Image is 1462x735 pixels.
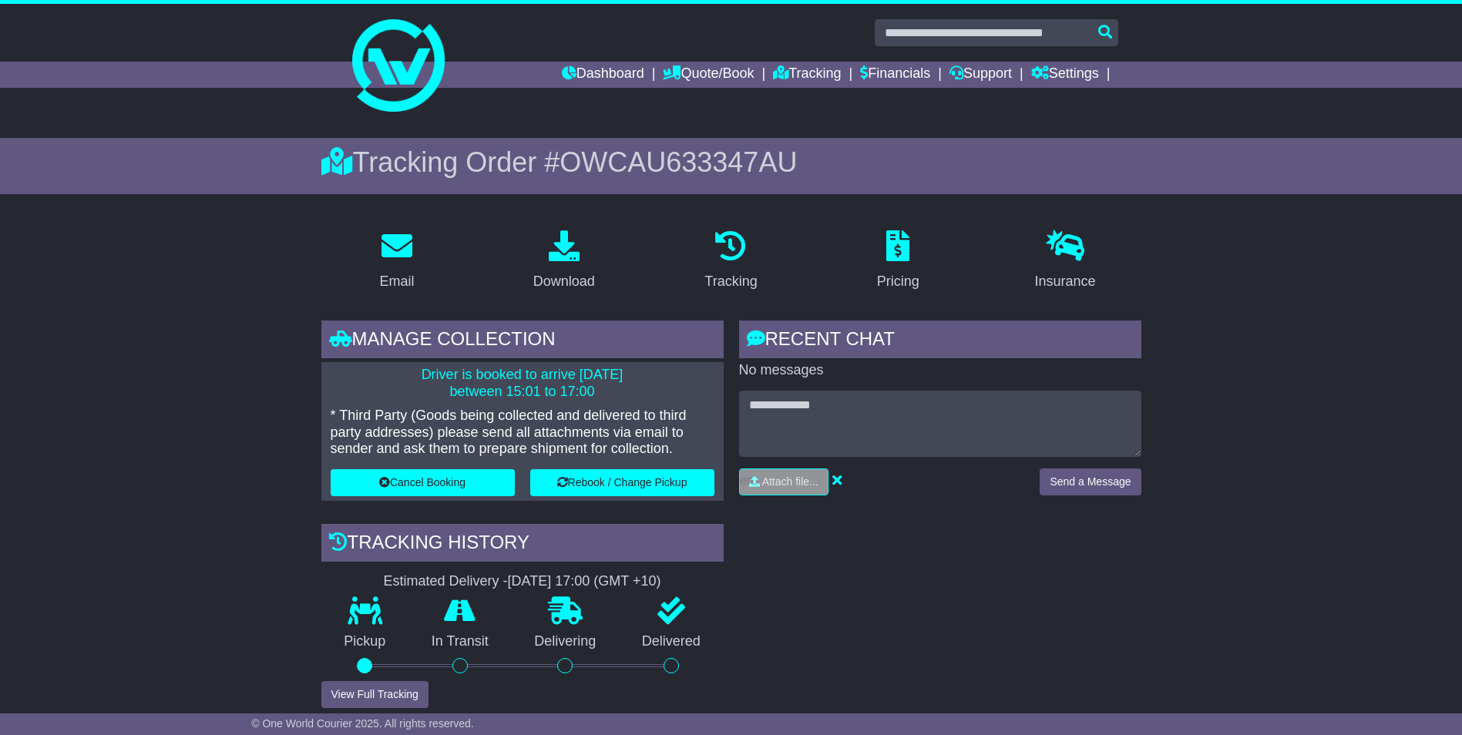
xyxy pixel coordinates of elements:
button: View Full Tracking [321,681,429,708]
button: Cancel Booking [331,469,515,496]
div: Tracking Order # [321,146,1141,179]
p: Delivering [512,633,620,650]
span: OWCAU633347AU [560,146,797,178]
div: Manage collection [321,321,724,362]
p: Delivered [619,633,724,650]
a: Insurance [1025,225,1106,297]
div: Pricing [877,271,919,292]
button: Rebook / Change Pickup [530,469,714,496]
p: Pickup [321,633,409,650]
a: Tracking [694,225,767,297]
a: Tracking [773,62,841,88]
p: In Transit [408,633,512,650]
a: Download [523,225,605,297]
a: Settings [1031,62,1099,88]
div: Tracking history [321,524,724,566]
p: Driver is booked to arrive [DATE] between 15:01 to 17:00 [331,367,714,400]
span: © One World Courier 2025. All rights reserved. [251,717,474,730]
a: Dashboard [562,62,644,88]
a: Quote/Book [663,62,754,88]
a: Financials [860,62,930,88]
div: RECENT CHAT [739,321,1141,362]
a: Pricing [867,225,929,297]
div: Estimated Delivery - [321,573,724,590]
div: [DATE] 17:00 (GMT +10) [508,573,661,590]
p: * Third Party (Goods being collected and delivered to third party addresses) please send all atta... [331,408,714,458]
div: Insurance [1035,271,1096,292]
div: Tracking [704,271,757,292]
a: Support [949,62,1012,88]
button: Send a Message [1040,468,1141,495]
div: Download [533,271,595,292]
p: No messages [739,362,1141,379]
div: Email [379,271,414,292]
a: Email [369,225,424,297]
